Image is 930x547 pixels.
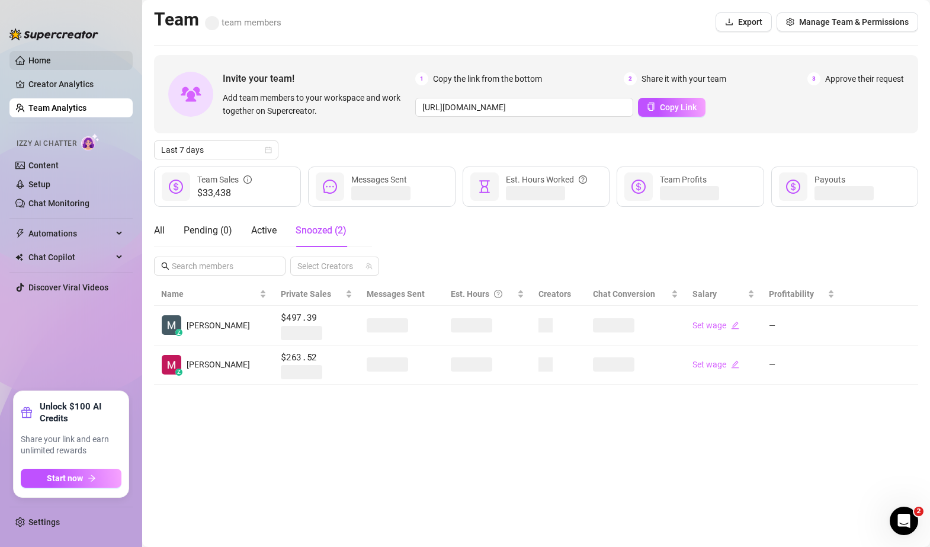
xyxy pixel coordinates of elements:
span: Active [251,225,277,236]
img: logo-BBDzfeDw.svg [9,28,98,40]
span: message [323,180,337,194]
span: Copy Link [660,103,697,112]
span: 3 [807,72,820,85]
a: Setup [28,180,50,189]
span: setting [786,18,794,26]
span: gift [21,407,33,418]
div: All [154,223,165,238]
span: Automations [28,224,113,243]
span: hourglass [477,180,492,194]
span: 2 [624,72,637,85]
span: Manage Team & Permissions [799,17,909,27]
span: edit [731,321,739,330]
span: 2 [914,507,923,516]
span: Add team members to your workspace and work together on Supercreator. [223,91,411,117]
span: edit [731,360,739,369]
span: calendar [265,146,272,153]
div: z [175,369,182,376]
button: Manage Team & Permissions [777,12,918,31]
span: [PERSON_NAME] [187,319,250,332]
span: team members [205,17,281,28]
img: Michael Wray [162,315,181,335]
span: Share it with your team [642,72,726,85]
th: Name [154,283,274,306]
a: Content [28,161,59,170]
span: $263.52 [281,350,352,364]
span: dollar-circle [786,180,800,194]
td: — [762,346,842,385]
button: Start nowarrow-right [21,469,121,488]
span: Chat Copilot [28,248,113,267]
span: Start now [47,474,83,483]
span: $33,438 [197,186,252,200]
span: Export [738,17,762,27]
span: Team Profits [660,175,707,184]
span: [PERSON_NAME] [187,358,250,371]
span: download [725,18,733,26]
span: Messages Sent [367,289,425,299]
span: 1 [415,72,428,85]
span: Invite your team! [223,71,415,86]
span: Messages Sent [351,175,407,184]
button: Copy Link [638,98,705,117]
div: Team Sales [197,173,252,186]
a: Team Analytics [28,103,86,113]
div: Est. Hours [451,287,515,300]
strong: Unlock $100 AI Credits [40,401,121,424]
a: Settings [28,517,60,527]
span: Copy the link from the bottom [433,72,542,85]
h2: Team [154,8,281,31]
div: Pending ( 0 ) [184,223,232,238]
span: team [365,263,373,270]
span: dollar-circle [631,180,646,194]
a: Set wageedit [692,360,739,369]
span: Name [161,287,257,300]
a: Chat Monitoring [28,199,89,208]
button: Export [716,12,772,31]
a: Creator Analytics [28,75,123,94]
span: search [161,262,169,270]
iframe: Intercom live chat [890,507,918,535]
div: z [175,329,182,336]
a: Discover Viral Videos [28,283,108,292]
img: Michael Roussin [162,355,181,375]
span: copy [647,103,655,111]
span: question-circle [494,287,502,300]
span: Chat Conversion [593,289,655,299]
span: Salary [692,289,717,299]
span: Izzy AI Chatter [17,138,76,149]
span: question-circle [579,173,587,186]
span: Last 7 days [161,141,271,159]
span: Payouts [814,175,845,184]
img: AI Chatter [81,133,100,151]
span: info-circle [243,173,252,186]
span: dollar-circle [169,180,183,194]
img: Chat Copilot [15,253,23,261]
span: Profitability [769,289,814,299]
a: Set wageedit [692,321,739,330]
span: Private Sales [281,289,331,299]
span: $497.39 [281,311,352,325]
span: Share your link and earn unlimited rewards [21,434,121,457]
span: Snoozed ( 2 ) [296,225,347,236]
input: Search members [172,260,269,273]
div: Est. Hours Worked [506,173,587,186]
td: — [762,306,842,346]
th: Creators [531,283,586,306]
a: Home [28,56,51,65]
span: thunderbolt [15,229,25,238]
span: Approve their request [825,72,904,85]
span: arrow-right [88,474,96,482]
